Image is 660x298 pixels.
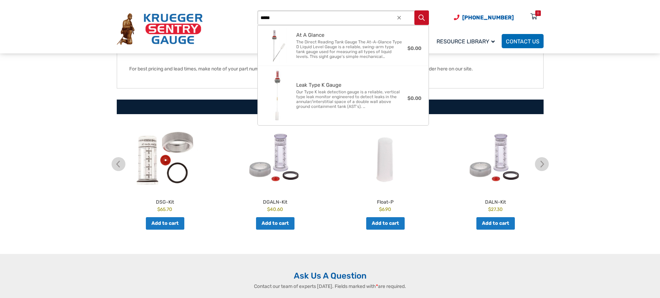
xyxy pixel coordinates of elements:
a: Add to cart: “DGALN-Kit” [256,217,294,230]
img: chevron-right.svg [535,157,549,171]
img: At A Glance [265,28,292,63]
span: At A Glance [296,32,407,38]
span: Resource Library [437,38,495,45]
span: $ [267,206,270,212]
img: chevron-left.svg [112,157,125,171]
span: $ [157,206,160,212]
img: DALN-Kit [442,125,549,190]
bdi: 6.90 [379,206,391,212]
span: Leak Type K Gauge [296,82,407,88]
bdi: 27.30 [488,206,503,212]
a: Resource Library [432,33,502,49]
a: Add to cart: “DALN-Kit” [476,217,515,230]
span: $ [379,206,382,212]
h2: Ask Us A Question [117,271,544,281]
img: Float-P [332,125,439,190]
a: Phone Number (920) 434-8860 [454,13,514,22]
a: DGALN-Kit $40.60 [222,125,328,213]
span: Contact Us [506,38,539,45]
a: Add to cart: “Float-P” [366,217,405,230]
a: DALN-Kit $27.30 [442,125,549,213]
a: At A GlanceAt A GlanceThe Direct Reading Tank Gauge The At-A-Glance Type D Liquid Level Gauge is ... [258,26,429,66]
span: $ [488,206,491,212]
img: Krueger Sentry Gauge [117,13,203,45]
img: DSG-Kit [112,125,218,190]
h2: DGALN-Kit [222,196,328,206]
a: DSG-Kit $65.70 [112,125,218,213]
a: Add to cart: “DSG-Kit” [146,217,184,230]
bdi: 0.00 [407,95,421,101]
a: Leak Type K GaugeLeak Type K GaugeOur Type K leak detection gauge is a reliable, vertical type le... [258,66,429,125]
h2: Related Products [117,100,544,114]
p: Contact our team of experts [DATE]. Fields marked with are required. [218,283,443,290]
p: For best pricing and lead times, make note of your part number and contact one of our . Or you ma... [129,65,531,73]
h2: DSG-Kit [112,196,218,206]
div: 0 [537,10,539,16]
span: Our Type K leak detection gauge is a reliable, vertical type leak monitor engineered to detect le... [296,90,402,109]
span: $ [407,95,411,101]
span: The Direct Reading Tank Gauge The At-A-Glance Type D Liquid Level Gauge is a reliable, swing-arm ... [296,40,402,59]
bdi: 65.70 [157,206,172,212]
img: Leak Type K Gauge [267,69,290,123]
img: DGALN-Kit [222,125,328,190]
span: [PHONE_NUMBER] [462,14,514,21]
a: Contact Us [502,34,544,48]
button: Search [414,10,429,25]
span: $ [407,45,411,51]
h2: DALN-Kit [442,196,549,206]
bdi: 40.60 [267,206,283,212]
h2: Float-P [332,196,439,206]
bdi: 0.00 [407,45,421,51]
a: Float-P $6.90 [332,125,439,213]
